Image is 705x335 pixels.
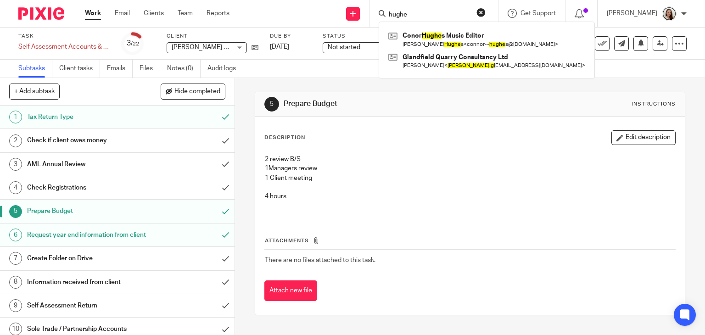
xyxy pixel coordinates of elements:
[662,6,677,21] img: Profile.png
[9,111,22,123] div: 1
[107,60,133,78] a: Emails
[18,33,110,40] label: Task
[18,42,110,51] div: Self Assessment Accounts &amp; Tax Returns
[265,164,676,173] p: 1Managers review
[265,238,309,243] span: Attachments
[27,110,147,124] h1: Tax Return Type
[161,84,225,99] button: Hide completed
[9,252,22,265] div: 7
[18,42,110,51] div: Self Assessment Accounts & Tax Returns
[264,97,279,112] div: 5
[27,251,147,265] h1: Create Folder on Drive
[607,9,657,18] p: [PERSON_NAME]
[9,84,60,99] button: + Add subtask
[18,60,52,78] a: Subtasks
[284,99,489,109] h1: Prepare Budget
[265,173,676,183] p: 1 Client meeting
[611,130,676,145] button: Edit description
[632,100,676,108] div: Instructions
[140,60,160,78] a: Files
[264,280,317,301] button: Attach new file
[9,229,22,241] div: 6
[27,299,147,313] h1: Self Assessment Return
[265,257,375,263] span: There are no files attached to this task.
[9,181,22,194] div: 4
[264,134,305,141] p: Description
[174,88,220,95] span: Hide completed
[328,44,360,50] span: Not started
[167,33,258,40] label: Client
[207,9,229,18] a: Reports
[59,60,100,78] a: Client tasks
[27,228,147,242] h1: Request year end information from client
[9,205,22,218] div: 5
[85,9,101,18] a: Work
[27,134,147,147] h1: Check if client owes money
[27,275,147,289] h1: Information received from client
[9,299,22,312] div: 9
[520,10,556,17] span: Get Support
[178,9,193,18] a: Team
[27,204,147,218] h1: Prepare Budget
[270,33,311,40] label: Due by
[476,8,486,17] button: Clear
[167,60,201,78] a: Notes (0)
[323,33,414,40] label: Status
[265,192,676,211] p: 4 hours
[27,157,147,171] h1: AML Annual Review
[27,181,147,195] h1: Check Registrations
[127,38,139,49] div: 3
[265,155,676,164] p: 2 review B/S
[207,60,243,78] a: Audit logs
[172,44,259,50] span: [PERSON_NAME] Music Editor
[9,134,22,147] div: 2
[388,11,470,19] input: Search
[115,9,130,18] a: Email
[9,276,22,289] div: 8
[131,41,139,46] small: /22
[144,9,164,18] a: Clients
[18,7,64,20] img: Pixie
[9,158,22,171] div: 3
[270,44,289,50] span: [DATE]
